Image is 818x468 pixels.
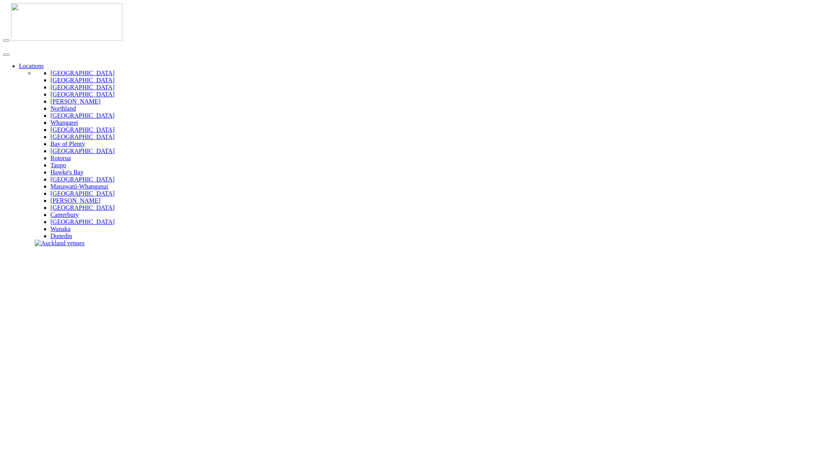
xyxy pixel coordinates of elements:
a: Canterbury [50,211,79,218]
a: Whangarei [50,119,78,126]
img: nzv-logo.png [11,3,122,41]
a: Taupo [50,162,66,168]
a: Wanaka [50,226,70,232]
a: [GEOGRAPHIC_DATA] [50,148,115,154]
a: Hawke's Bay [50,169,83,176]
a: [GEOGRAPHIC_DATA] [50,218,115,225]
a: [PERSON_NAME] [50,197,100,204]
a: [GEOGRAPHIC_DATA] [50,70,115,76]
a: Bay of Plenty [50,141,85,147]
img: new-zealand-venues-text.png [3,42,100,47]
a: [GEOGRAPHIC_DATA] [50,204,115,211]
a: [GEOGRAPHIC_DATA] [50,112,115,119]
a: [GEOGRAPHIC_DATA] [50,133,115,140]
a: [GEOGRAPHIC_DATA] [50,190,115,197]
a: [PERSON_NAME] [50,98,100,105]
a: Rotorua [50,155,71,161]
a: [GEOGRAPHIC_DATA] [50,126,115,133]
a: Locations [19,63,44,69]
a: [GEOGRAPHIC_DATA] [50,84,115,91]
a: [GEOGRAPHIC_DATA] [50,176,115,183]
a: Dunedin [50,233,72,239]
a: Northland [50,105,76,112]
a: Manawatū-Whanganui [50,183,108,190]
a: [GEOGRAPHIC_DATA] [50,77,115,83]
img: Auckland venues [35,240,85,247]
a: [GEOGRAPHIC_DATA] [50,91,115,98]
